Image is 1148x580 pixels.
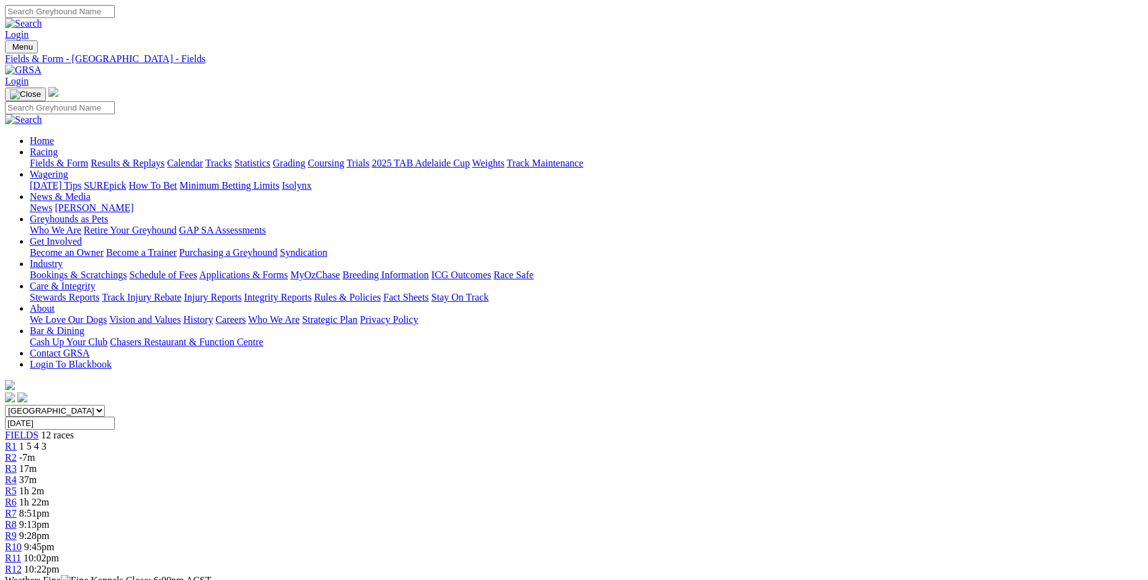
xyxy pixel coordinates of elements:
[30,348,89,358] a: Contact GRSA
[248,314,300,325] a: Who We Are
[41,430,74,440] span: 12 races
[19,519,50,530] span: 9:13pm
[24,541,55,552] span: 9:45pm
[30,258,63,269] a: Industry
[30,202,1143,214] div: News & Media
[5,486,17,496] span: R5
[5,380,15,390] img: logo-grsa-white.png
[5,497,17,507] a: R6
[30,337,107,347] a: Cash Up Your Club
[30,180,1143,191] div: Wagering
[5,519,17,530] a: R8
[235,158,271,168] a: Statistics
[102,292,181,302] a: Track Injury Rebate
[129,270,197,280] a: Schedule of Fees
[30,314,107,325] a: We Love Our Dogs
[30,247,104,258] a: Become an Owner
[12,42,33,52] span: Menu
[30,247,1143,258] div: Get Involved
[199,270,288,280] a: Applications & Forms
[24,564,60,574] span: 10:22pm
[84,180,126,191] a: SUREpick
[5,53,1143,65] a: Fields & Form - [GEOGRAPHIC_DATA] - Fields
[5,88,46,101] button: Toggle navigation
[167,158,203,168] a: Calendar
[5,463,17,474] span: R3
[110,337,263,347] a: Chasers Restaurant & Function Centre
[30,303,55,314] a: About
[106,247,177,258] a: Become a Trainer
[30,292,1143,303] div: Care & Integrity
[30,202,52,213] a: News
[30,225,1143,236] div: Greyhounds as Pets
[280,247,327,258] a: Syndication
[5,114,42,125] img: Search
[5,452,17,463] a: R2
[5,29,29,40] a: Login
[10,89,41,99] img: Close
[19,452,35,463] span: -7m
[30,225,81,235] a: Who We Are
[282,180,312,191] a: Isolynx
[30,270,1143,281] div: Industry
[179,225,266,235] a: GAP SA Assessments
[179,180,279,191] a: Minimum Betting Limits
[109,314,181,325] a: Vision and Values
[290,270,340,280] a: MyOzChase
[372,158,470,168] a: 2025 TAB Adelaide Cup
[30,158,1143,169] div: Racing
[55,202,133,213] a: [PERSON_NAME]
[30,314,1143,325] div: About
[30,292,99,302] a: Stewards Reports
[19,474,37,485] span: 37m
[30,147,58,157] a: Racing
[5,553,21,563] a: R11
[383,292,429,302] a: Fact Sheets
[30,180,81,191] a: [DATE] Tips
[129,180,177,191] a: How To Bet
[30,135,54,146] a: Home
[24,553,59,563] span: 10:02pm
[5,430,38,440] a: FIELDS
[5,65,42,76] img: GRSA
[84,225,177,235] a: Retire Your Greyhound
[19,530,50,541] span: 9:28pm
[431,270,491,280] a: ICG Outcomes
[179,247,277,258] a: Purchasing a Greyhound
[343,270,429,280] a: Breeding Information
[30,236,82,247] a: Get Involved
[5,530,17,541] a: R9
[30,169,68,179] a: Wagering
[30,158,88,168] a: Fields & Form
[19,463,37,474] span: 17m
[30,191,91,202] a: News & Media
[30,359,112,369] a: Login To Blackbook
[215,314,246,325] a: Careers
[5,392,15,402] img: facebook.svg
[244,292,312,302] a: Integrity Reports
[19,486,44,496] span: 1h 2m
[5,564,22,574] span: R12
[17,392,27,402] img: twitter.svg
[5,18,42,29] img: Search
[5,474,17,485] a: R4
[308,158,344,168] a: Coursing
[431,292,488,302] a: Stay On Track
[19,508,50,519] span: 8:51pm
[5,76,29,86] a: Login
[5,441,17,451] a: R1
[5,508,17,519] a: R7
[5,101,115,114] input: Search
[30,337,1143,348] div: Bar & Dining
[184,292,241,302] a: Injury Reports
[30,281,96,291] a: Care & Integrity
[493,270,533,280] a: Race Safe
[472,158,504,168] a: Weights
[302,314,357,325] a: Strategic Plan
